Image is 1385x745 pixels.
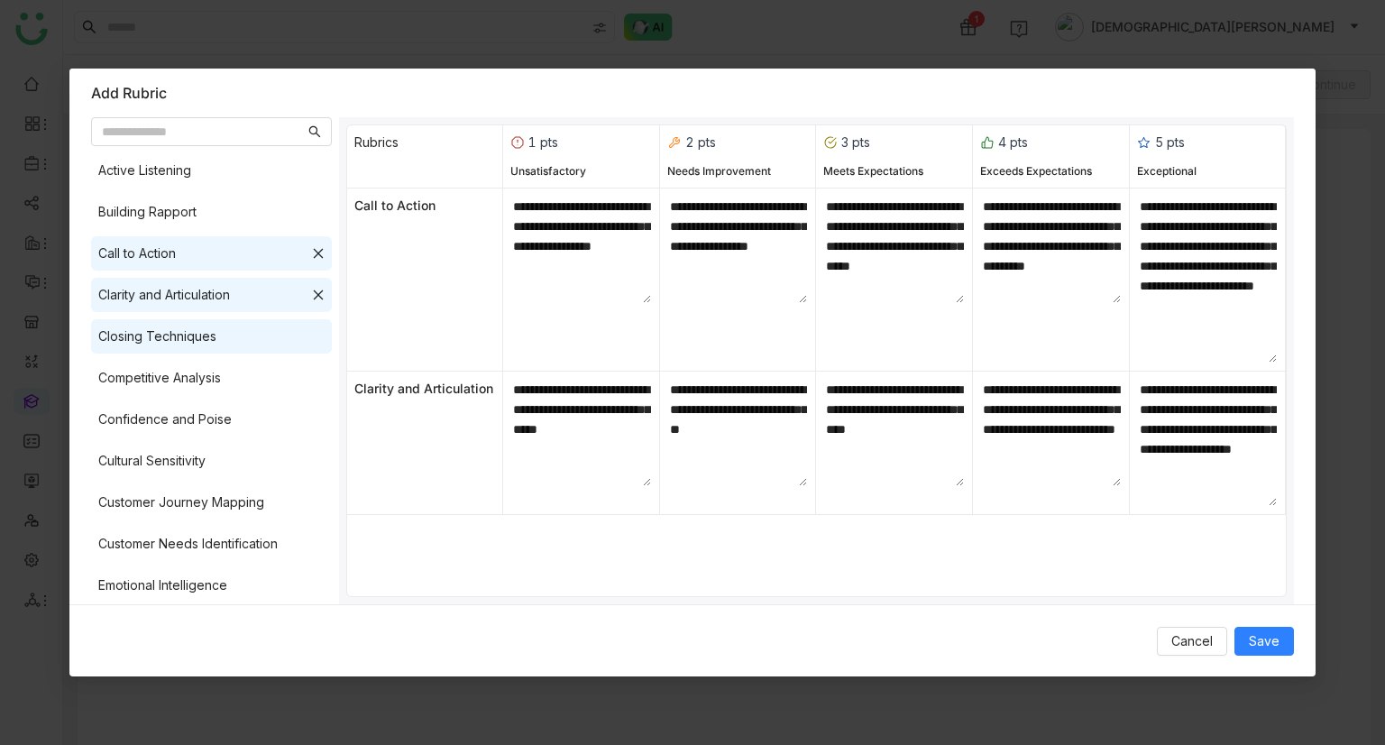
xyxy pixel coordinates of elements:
[667,133,716,152] div: 2 pts
[1249,631,1280,651] span: Save
[347,372,504,514] div: Clarity and Articulation
[980,163,1092,180] div: Exceeds Expectations
[1137,135,1151,150] img: rubric_5.svg
[510,135,525,150] img: rubric_1.svg
[1137,133,1185,152] div: 5 pts
[510,133,558,152] div: 1 pts
[98,368,221,388] div: Competitive Analysis
[91,83,1294,103] div: Add Rubric
[347,189,504,371] div: Call to Action
[823,135,838,150] img: rubric_3.svg
[667,135,682,150] img: rubric_2.svg
[98,327,216,346] div: Closing Techniques
[98,575,227,595] div: Emotional Intelligence
[980,133,1028,152] div: 4 pts
[347,125,504,188] div: Rubrics
[98,492,264,512] div: Customer Journey Mapping
[98,161,191,180] div: Active Listening
[98,409,232,429] div: Confidence and Poise
[980,135,995,150] img: rubric_4.svg
[98,202,197,222] div: Building Rapport
[823,133,870,152] div: 3 pts
[510,163,586,180] div: Unsatisfactory
[98,285,230,305] div: Clarity and Articulation
[1137,163,1197,180] div: Exceptional
[1234,627,1294,656] button: Save
[98,244,176,263] div: Call to Action
[667,163,771,180] div: Needs Improvement
[1157,627,1227,656] button: Cancel
[98,451,206,471] div: Cultural Sensitivity
[98,534,278,554] div: Customer Needs Identification
[823,163,923,180] div: Meets Expectations
[1171,631,1213,651] span: Cancel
